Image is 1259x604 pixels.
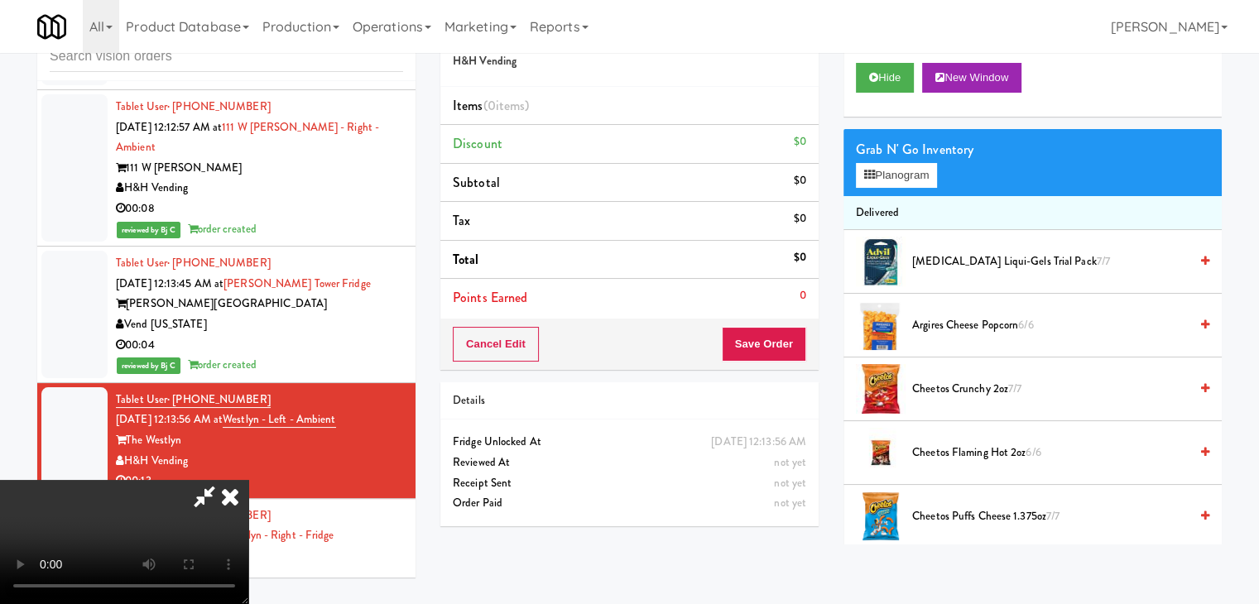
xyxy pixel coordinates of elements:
a: Westlyn - Left - Ambient [223,411,335,428]
span: · [PHONE_NUMBER] [167,391,271,407]
div: $0 [794,132,806,152]
div: Vend [US_STATE] [116,314,403,335]
span: reviewed by Bj C [117,222,180,238]
span: not yet [774,475,806,491]
span: Points Earned [453,288,527,307]
a: 111 W [PERSON_NAME] - Right - Ambient [116,119,379,156]
span: 7/7 [1046,508,1060,524]
div: Argires Cheese Popcorn6/6 [906,315,1209,336]
div: Order Paid [453,493,806,514]
span: Argires Cheese Popcorn [912,315,1189,336]
div: H&H Vending [116,451,403,472]
span: (0 ) [483,96,530,115]
a: Tablet User· [PHONE_NUMBER] [116,391,271,408]
div: 00:13 [116,471,403,491]
span: Cheetos Crunchy 2oz [912,379,1189,400]
div: H&H Vending [116,178,403,199]
span: Cheetos Puffs Cheese 1.375oz [912,506,1189,527]
div: Reviewed At [453,453,806,473]
div: 00:04 [116,335,403,356]
div: $0 [794,170,806,191]
button: Cancel Edit [453,327,539,362]
div: The Westlyn [116,546,403,567]
span: 6/6 [1018,317,1033,333]
div: 00:08 [116,199,403,219]
li: Tablet User· [PHONE_NUMBER][DATE] 12:12:57 AM at111 W [PERSON_NAME] - Right - Ambient111 W [PERSO... [37,90,416,247]
input: Search vision orders [50,41,403,72]
span: 7/7 [1008,381,1021,396]
span: [MEDICAL_DATA] Liqui-Gels Trial Pack [912,252,1189,272]
div: Grab N' Go Inventory [856,137,1209,162]
div: $0 [794,247,806,268]
span: · [PHONE_NUMBER] [167,98,271,114]
span: Discount [453,134,502,153]
span: reviewed by Bj C [117,357,180,374]
span: [DATE] 12:13:56 AM at [116,411,223,427]
div: H&H Vending [116,567,403,587]
span: · [PHONE_NUMBER] [167,255,271,271]
button: Hide [856,63,914,93]
span: Cheetos Flaming Hot 2oz [912,443,1189,463]
div: The Westlyn [116,430,403,451]
div: [MEDICAL_DATA] Liqui-Gels Trial Pack7/7 [906,252,1209,272]
span: Subtotal [453,173,500,192]
li: Delivered [843,196,1222,231]
div: $0 [794,209,806,229]
button: Save Order [722,327,806,362]
span: 6/6 [1026,444,1040,460]
div: Details [453,391,806,411]
a: Tablet User· [PHONE_NUMBER] [116,98,271,114]
a: Westlyn - Right - Fridge [225,527,334,543]
button: New Window [922,63,1021,93]
a: [PERSON_NAME] Tower Fridge [223,276,371,291]
li: Tablet User· [PHONE_NUMBER][DATE] 12:13:56 AM atWestlyn - Left - AmbientThe WestlynH&H Vending00:13 [37,383,416,499]
div: Fridge Unlocked At [453,432,806,453]
div: 0 [800,285,806,306]
span: not yet [774,454,806,470]
button: Planogram [856,163,937,188]
span: order created [188,221,257,237]
div: [PERSON_NAME][GEOGRAPHIC_DATA] [116,294,403,314]
img: Micromart [37,12,66,41]
ng-pluralize: items [496,96,526,115]
a: Tablet User· [PHONE_NUMBER] [116,255,271,271]
span: [DATE] 12:13:45 AM at [116,276,223,291]
span: Items [453,96,529,115]
span: order created [188,357,257,372]
div: Cheetos Flaming Hot 2oz6/6 [906,443,1209,463]
li: Tablet User· [PHONE_NUMBER][DATE] 12:13:45 AM at[PERSON_NAME] Tower Fridge[PERSON_NAME][GEOGRAPHI... [37,247,416,383]
span: [DATE] 12:12:57 AM at [116,119,222,135]
div: [DATE] 12:13:56 AM [711,432,806,453]
span: not yet [774,495,806,511]
div: Cheetos Puffs Cheese 1.375oz7/7 [906,506,1209,527]
span: Tax [453,211,470,230]
div: 111 W [PERSON_NAME] [116,158,403,179]
h5: H&H Vending [453,55,806,68]
span: Total [453,250,479,269]
div: Receipt Sent [453,473,806,494]
span: 7/7 [1097,253,1110,269]
div: Cheetos Crunchy 2oz7/7 [906,379,1209,400]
